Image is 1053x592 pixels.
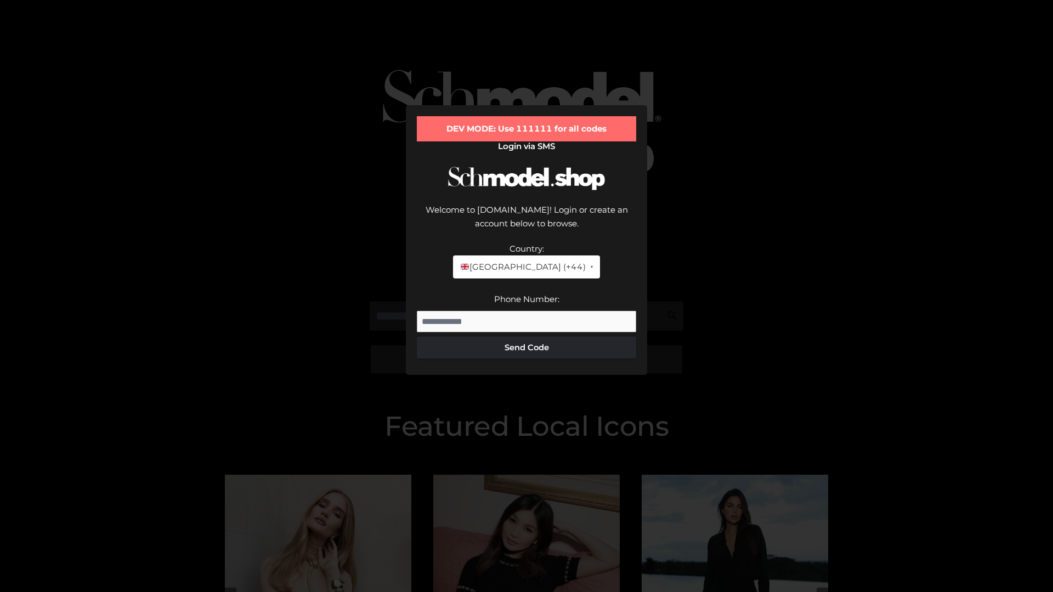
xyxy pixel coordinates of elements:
img: Schmodel Logo [444,157,609,200]
h2: Login via SMS [417,141,636,151]
img: 🇬🇧 [461,263,469,271]
label: Country: [509,243,544,254]
div: DEV MODE: Use 111111 for all codes [417,116,636,141]
button: Send Code [417,337,636,358]
span: [GEOGRAPHIC_DATA] (+44) [460,260,585,274]
div: Welcome to [DOMAIN_NAME]! Login or create an account below to browse. [417,203,636,242]
label: Phone Number: [494,294,559,304]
